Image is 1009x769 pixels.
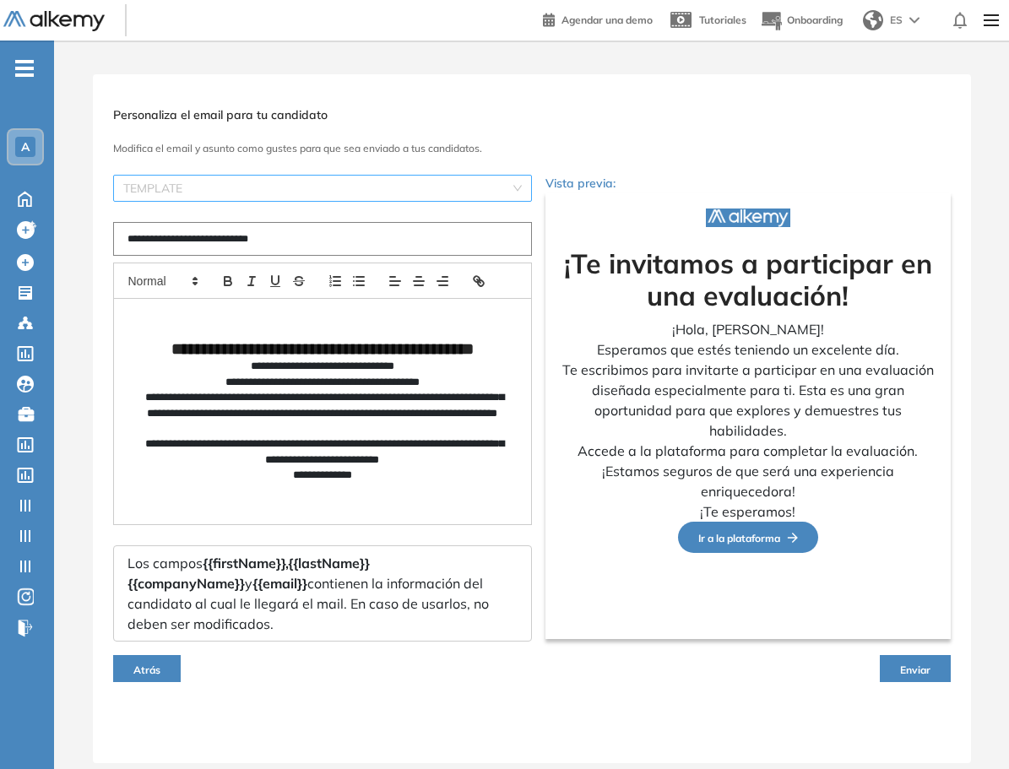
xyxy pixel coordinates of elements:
img: world [863,10,883,30]
span: Enviar [900,663,930,676]
span: {{companyName}} [127,575,245,592]
img: Flecha [780,533,798,543]
i: - [15,67,34,70]
span: Onboarding [787,14,843,26]
img: Logo de la compañía [706,208,790,227]
span: Agendar una demo [561,14,653,26]
h3: Modifica el email y asunto como gustes para que sea enviado a tus candidatos. [113,143,951,154]
p: ¡Hola, [PERSON_NAME]! [559,319,937,339]
a: Agendar una demo [543,8,653,29]
h3: Personaliza el email para tu candidato [113,108,951,122]
div: Los campos y contienen la información del candidato al cual le llegará el mail. En caso de usarlo... [113,545,532,642]
img: arrow [909,17,919,24]
p: Vista previa: [545,175,951,192]
img: Menu [977,3,1006,37]
span: Atrás [133,663,160,676]
p: Te escribimos para invitarte a participar en una evaluación diseñada especialmente para ti. Esta ... [559,360,937,441]
div: Widget de chat [925,688,1009,769]
button: Ir a la plataformaFlecha [678,522,818,553]
button: Atrás [113,655,181,682]
span: A [21,140,30,154]
p: Accede a la plataforma para completar la evaluación. ¡Estamos seguros de que será una experiencia... [559,441,937,501]
span: Tutoriales [699,14,746,26]
button: Enviar [880,655,951,682]
span: ES [890,13,903,28]
span: {{lastName}} [288,555,370,571]
strong: ¡Te invitamos a participar en una evaluación! [564,246,932,312]
span: {{firstName}}, [203,555,288,571]
p: Esperamos que estés teniendo un excelente día. [559,339,937,360]
span: {{email}} [252,575,307,592]
img: Logo [3,11,105,32]
button: Onboarding [760,3,843,39]
span: Ir a la plataforma [698,532,798,544]
p: ¡Te esperamos! [559,501,937,522]
iframe: Chat Widget [925,688,1009,769]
